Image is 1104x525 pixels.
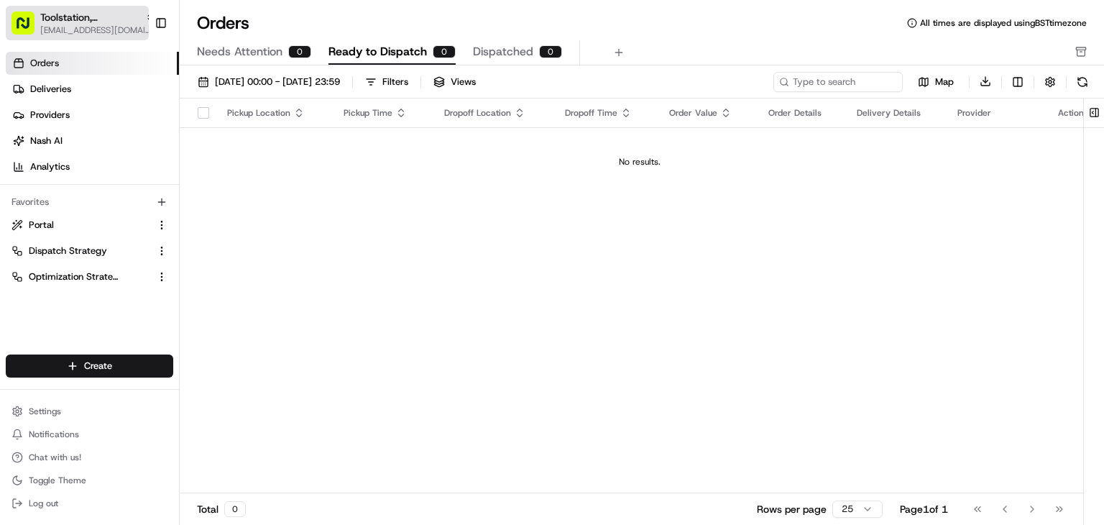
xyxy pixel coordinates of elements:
div: What is your email [PERSON_NAME]? [93,183,254,218]
span: Orders [30,57,59,70]
a: Nash AI [6,129,179,152]
button: Notifications [6,424,173,444]
a: Dispatch Strategy [11,245,150,257]
div: Pickup Location [227,107,321,119]
div: 0 [539,45,562,58]
button: Toolstation, [GEOGRAPHIC_DATA] [40,10,139,24]
div: Provider [957,107,1035,119]
button: [DATE] 00:00 - [DATE] 23:59 [191,72,346,92]
span: 11:54 AM [129,332,170,344]
button: Send [249,403,266,421]
button: Filters [359,72,415,92]
span: Map [935,76,954,88]
input: Type to search [773,72,903,92]
span: Ready to Dispatch [328,43,427,60]
button: Create [6,355,173,378]
button: Toggle Theme [6,470,173,490]
div: Total [197,501,246,517]
button: Settings [6,401,173,421]
img: Grace Nketiah [14,262,37,286]
div: Page 1 of 1 [900,502,948,516]
span: Deliveries [30,83,71,96]
a: Orders [6,52,179,75]
div: Pickup Time [344,107,420,119]
div: Delivery Details [857,107,934,119]
div: Dropoff Time [565,107,646,119]
p: Pleasure! [53,114,99,132]
span: • [121,332,126,344]
div: Favorites [6,191,173,214]
span: Chat with us! [29,452,81,463]
button: Optimization Strategy [6,265,173,288]
span: • [121,145,126,157]
a: Portal [11,219,150,232]
button: Refresh [1072,72,1092,92]
span: Log out [29,498,58,509]
button: back [14,12,32,29]
p: I see you have sent the email as well [53,301,236,319]
span: Portal [29,219,54,232]
span: 11:49 AM [129,145,170,157]
span: Providers [30,109,70,122]
span: Optimization Strategy [29,270,119,283]
button: Log out [6,493,173,513]
div: Actions [1058,107,1088,119]
p: [EMAIL_ADDRESS][DOMAIN_NAME] [53,264,226,281]
p: Rows per page [757,502,827,516]
h1: Orders [197,12,249,35]
span: Views [451,76,476,88]
span: Dispatched [473,43,533,60]
img: Go home [37,12,55,29]
div: Thanks [219,51,254,68]
img: Grace Nketiah [14,300,37,323]
span: [PERSON_NAME] [46,332,118,344]
a: Providers [6,104,179,127]
div: No results. [185,156,1094,168]
div: Order Value [669,107,745,119]
div: Filters [382,76,408,88]
img: 1736555255976-a54dd68f-1ca7-489b-9aae-adbdc363a1c4 [29,127,40,139]
button: Chat with us! [6,447,173,467]
button: Views [427,72,482,92]
button: Dispatch Strategy [6,239,173,262]
span: All times are displayed using BST timezone [920,17,1087,29]
div: 0 [224,501,246,517]
span: [PERSON_NAME] [46,145,118,157]
button: Portal [6,214,173,237]
img: Grace Nketiah [14,113,37,136]
span: Notifications [29,429,79,440]
div: Dropoff Location [444,107,542,119]
a: Analytics [6,155,179,178]
button: [EMAIL_ADDRESS][DOMAIN_NAME] [40,24,155,36]
button: Map [908,73,963,91]
span: 11:52 AM [221,228,262,239]
div: 0 [433,45,456,58]
span: 11:49 AM [221,78,262,90]
div: 0 [288,45,311,58]
span: Needs Attention [197,43,282,60]
img: 1736555255976-a54dd68f-1ca7-489b-9aae-adbdc363a1c4 [29,314,40,326]
button: Toolstation, [GEOGRAPHIC_DATA][EMAIL_ADDRESS][DOMAIN_NAME] [6,6,149,40]
span: Analytics [30,160,70,173]
a: Deliveries [6,78,179,101]
span: Toggle Theme [29,475,86,486]
span: Nash AI [30,134,63,147]
img: 1736555255976-a54dd68f-1ca7-489b-9aae-adbdc363a1c4 [29,277,40,288]
span: Settings [29,406,61,417]
div: Yes, thank you. [180,370,254,388]
span: Create [84,360,112,373]
div: Order Details [768,107,834,119]
a: Optimization Strategy [11,270,150,283]
span: Dispatch Strategy [29,245,107,257]
span: [DATE] 00:00 - [DATE] 23:59 [215,76,340,88]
